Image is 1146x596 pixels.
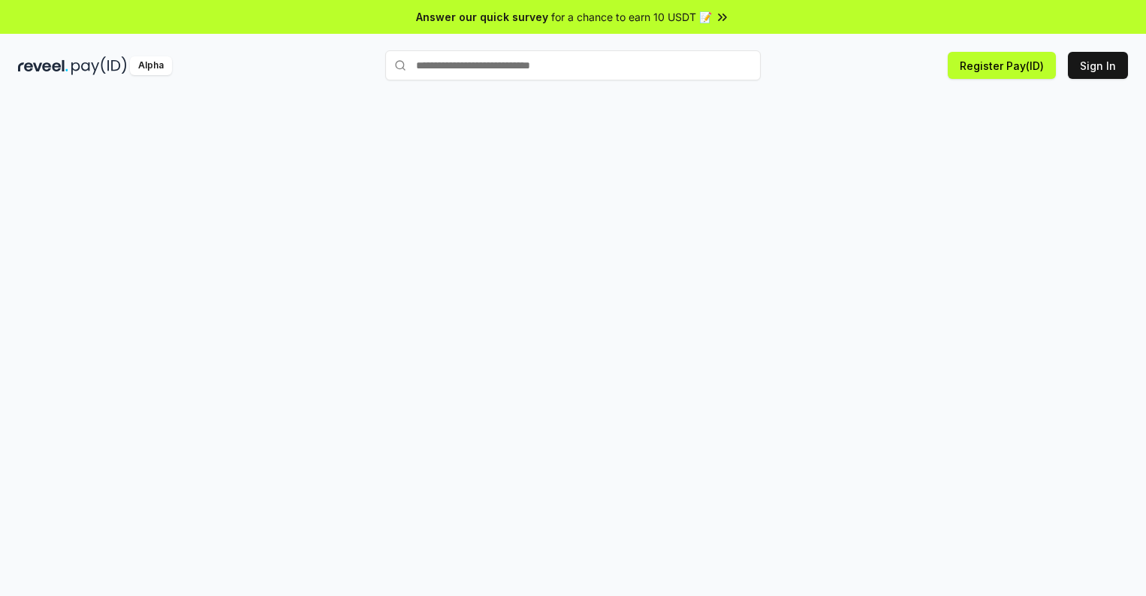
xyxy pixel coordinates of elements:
[71,56,127,75] img: pay_id
[1068,52,1128,79] button: Sign In
[18,56,68,75] img: reveel_dark
[948,52,1056,79] button: Register Pay(ID)
[551,9,712,25] span: for a chance to earn 10 USDT 📝
[130,56,172,75] div: Alpha
[416,9,548,25] span: Answer our quick survey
